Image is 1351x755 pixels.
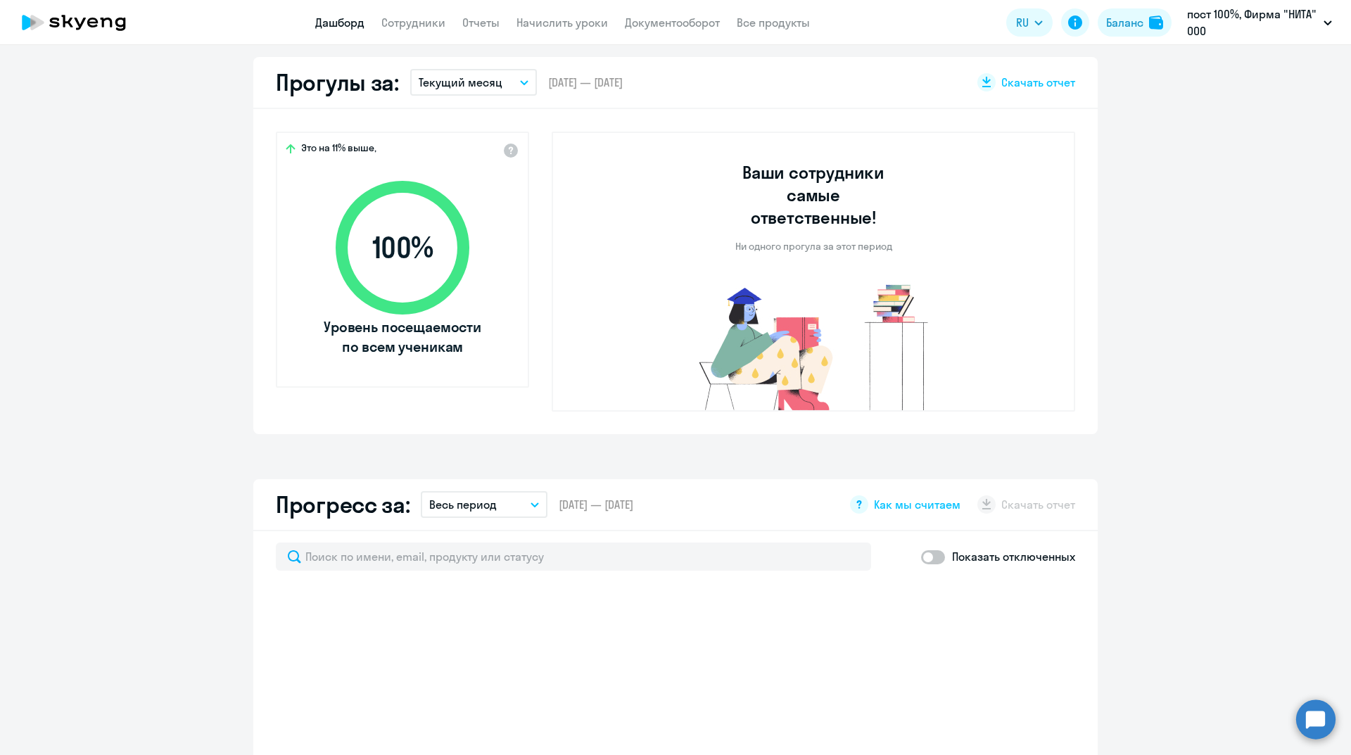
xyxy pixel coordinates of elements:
[1001,75,1075,90] span: Скачать отчет
[429,496,497,513] p: Весь период
[1149,15,1163,30] img: balance
[1187,6,1318,39] p: пост 100%, Фирма "НИТА" ООО
[276,68,399,96] h2: Прогулы за:
[1098,8,1172,37] button: Балансbalance
[673,281,955,410] img: no-truants
[1106,14,1143,31] div: Баланс
[952,548,1075,565] p: Показать отключенных
[1180,6,1339,39] button: пост 100%, Фирма "НИТА" ООО
[421,491,547,518] button: Весь период
[410,69,537,96] button: Текущий месяц
[1016,14,1029,31] span: RU
[559,497,633,512] span: [DATE] — [DATE]
[548,75,623,90] span: [DATE] — [DATE]
[874,497,960,512] span: Как мы считаем
[737,15,810,30] a: Все продукты
[322,231,483,265] span: 100 %
[276,490,410,519] h2: Прогресс за:
[1006,8,1053,37] button: RU
[735,240,892,253] p: Ни одного прогула за этот период
[723,161,904,229] h3: Ваши сотрудники самые ответственные!
[516,15,608,30] a: Начислить уроки
[625,15,720,30] a: Документооборот
[381,15,445,30] a: Сотрудники
[462,15,500,30] a: Отчеты
[315,15,364,30] a: Дашборд
[301,141,376,158] span: Это на 11% выше,
[322,317,483,357] span: Уровень посещаемости по всем ученикам
[276,543,871,571] input: Поиск по имени, email, продукту или статусу
[419,74,502,91] p: Текущий месяц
